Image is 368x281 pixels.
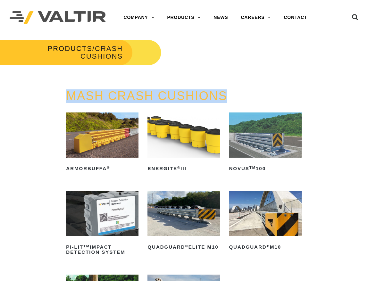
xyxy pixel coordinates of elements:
[229,242,301,252] h2: QuadGuard M10
[277,11,314,24] a: CONTACT
[249,166,256,169] sup: TM
[10,11,106,24] img: Valtir
[66,89,227,103] a: MASH CRASH CUSHIONS
[66,112,138,174] a: ArmorBuffa®
[161,11,207,24] a: PRODUCTS
[48,45,92,53] a: PRODUCTS
[177,166,180,169] sup: ®
[234,11,277,24] a: CAREERS
[66,191,138,257] a: PI-LITTMImpact Detection System
[147,191,220,252] a: QuadGuard®Elite M10
[117,11,161,24] a: COMPANY
[207,11,234,24] a: NEWS
[107,166,110,169] sup: ®
[267,244,270,248] sup: ®
[229,163,301,174] h2: NOVUS 100
[185,244,188,248] sup: ®
[229,191,301,252] a: QuadGuard®M10
[147,242,220,252] h2: QuadGuard Elite M10
[66,242,138,257] h2: PI-LIT Impact Detection System
[66,163,138,174] h2: ArmorBuffa
[229,112,301,174] a: NOVUSTM100
[80,45,123,60] span: CRASH CUSHIONS
[147,163,220,174] h2: ENERGITE III
[83,244,90,248] sup: TM
[147,112,220,174] a: ENERGITE®III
